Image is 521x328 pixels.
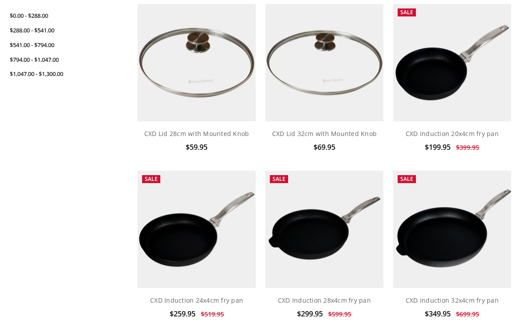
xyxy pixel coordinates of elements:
a: CXD Induction 28x4cm fry pan [278,296,371,304]
a: $541.00 - $794.00 [10,38,128,52]
span: Sale [145,175,158,183]
span: Sale [273,175,285,183]
img: CXD Induction 32x4cm fry pan [393,171,511,288]
img: CXD Induction 24x4cm fry pan [138,171,256,288]
img: CXD Induction 20x4cm fry pan [393,4,511,122]
span: $199.95 [425,142,451,152]
span: $399.95 [456,143,479,152]
span: $69.95 [313,142,335,152]
a: CXD Induction 20x4cm fry pan [406,129,499,138]
span: Sale [400,8,413,16]
span: $299.95 [297,309,323,319]
span: $259.95 [170,309,195,319]
a: CXD Induction 32x4cm fry pan [406,296,499,304]
a: $0.00 - $288.00 [10,8,128,23]
img: CXD Induction 28x4cm fry pan [265,171,383,288]
a: $794.00 - $1,047.00 [10,52,128,67]
span: $59.95 [186,142,208,152]
img: CXD Lid 28cm with Mounted Knob [138,4,256,122]
span: Sale [400,175,413,183]
span: $699.95 [456,310,479,318]
a: CXD Lid 32cm with Mounted Knob [272,129,377,138]
span: $349.95 [425,309,451,319]
img: CXD Lid 32cm with Mounted Knob [265,4,383,122]
a: $288.00 - $541.00 [10,23,128,38]
a: CXD Induction 24x4cm fry pan [150,296,243,304]
span: $519.95 [201,310,224,318]
a: CXD Lid 28cm with Mounted Knob [144,129,249,138]
span: $599.95 [328,310,351,318]
a: $1,047.00 - $1,300.00 [10,67,128,81]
